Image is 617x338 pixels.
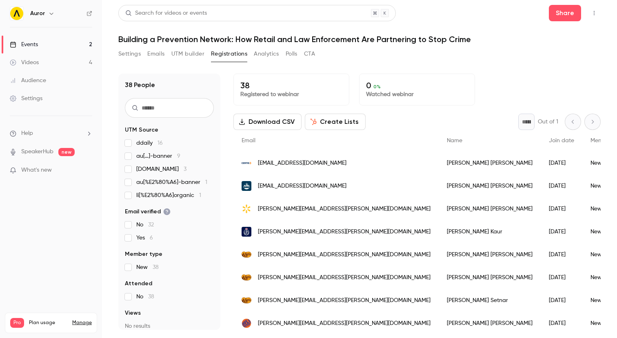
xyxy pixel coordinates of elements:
[29,320,67,326] span: Plan usage
[150,235,153,241] span: 6
[373,84,381,90] span: 0 %
[10,76,46,85] div: Audience
[211,47,247,60] button: Registrations
[72,320,92,326] a: Manage
[439,175,541,197] div: [PERSON_NAME] [PERSON_NAME]
[125,126,158,134] span: UTM Source
[10,40,38,49] div: Events
[125,280,152,288] span: Attended
[258,228,431,236] span: [PERSON_NAME][EMAIL_ADDRESS][PERSON_NAME][DOMAIN_NAME]
[258,251,431,259] span: [PERSON_NAME][EMAIL_ADDRESS][PERSON_NAME][DOMAIN_NAME]
[541,289,582,312] div: [DATE]
[21,148,53,156] a: SpeakerHub
[136,152,180,160] span: au[…]-banner
[549,5,581,21] button: Share
[205,179,207,185] span: 1
[148,222,154,228] span: 32
[258,205,431,213] span: [PERSON_NAME][EMAIL_ADDRESS][PERSON_NAME][DOMAIN_NAME]
[21,129,33,138] span: Help
[439,197,541,220] div: [PERSON_NAME] [PERSON_NAME]
[136,139,163,147] span: ddaily
[10,58,39,67] div: Videos
[177,153,180,159] span: 9
[242,227,251,237] img: police.govt.nz
[125,80,155,90] h1: 38 People
[366,81,468,90] p: 0
[541,197,582,220] div: [DATE]
[136,263,159,271] span: New
[541,152,582,175] div: [DATE]
[254,47,279,60] button: Analytics
[240,90,342,98] p: Registered to webinar
[199,193,201,198] span: 1
[439,152,541,175] div: [PERSON_NAME] [PERSON_NAME]
[240,81,342,90] p: 38
[233,114,302,130] button: Download CSV
[184,166,186,172] span: 3
[242,162,251,164] img: certisgroup.com
[447,138,462,143] span: Name
[136,165,186,173] span: [DOMAIN_NAME]
[439,243,541,266] div: [PERSON_NAME] [PERSON_NAME]
[242,318,251,328] img: daveandbusters.com
[258,296,431,305] span: [PERSON_NAME][EMAIL_ADDRESS][PERSON_NAME][DOMAIN_NAME]
[10,7,23,20] img: Auror
[541,243,582,266] div: [DATE]
[242,273,251,282] img: crackerbarrel.com
[366,90,468,98] p: Watched webinar
[439,312,541,335] div: [PERSON_NAME] [PERSON_NAME]
[136,221,154,229] span: No
[158,140,163,146] span: 16
[58,148,75,156] span: new
[258,319,431,328] span: [PERSON_NAME][EMAIL_ADDRESS][PERSON_NAME][DOMAIN_NAME]
[10,129,92,138] li: help-dropdown-opener
[118,34,601,44] h1: Building a Prevention Network: How Retail and Law Enforcement Are Partnering to Stop Crime
[82,167,92,174] iframe: Noticeable Trigger
[118,47,141,60] button: Settings
[541,266,582,289] div: [DATE]
[136,191,201,199] span: li[%E2%80%A6]organic
[10,94,42,103] div: Settings
[136,293,154,301] span: No
[538,118,558,126] p: Out of 1
[242,204,251,214] img: walmart.com
[125,250,162,258] span: Member type
[541,220,582,243] div: [DATE]
[242,295,251,305] img: crackerbarrel.com
[171,47,204,60] button: UTM builder
[439,220,541,243] div: [PERSON_NAME] Kaur
[136,178,207,186] span: au[%E2%80%A6]-banner
[549,138,574,143] span: Join date
[125,9,207,18] div: Search for videos or events
[10,318,24,328] span: Pro
[258,182,346,190] span: [EMAIL_ADDRESS][DOMAIN_NAME]
[258,159,346,168] span: [EMAIL_ADDRESS][DOMAIN_NAME]
[30,9,45,18] h6: Auror
[541,175,582,197] div: [DATE]
[439,266,541,289] div: [PERSON_NAME] [PERSON_NAME]
[242,250,251,260] img: crackerbarrel.com
[439,289,541,312] div: [PERSON_NAME] Setnar
[305,114,366,130] button: Create Lists
[125,322,214,330] p: No results
[21,166,52,175] span: What's new
[242,138,255,143] span: Email
[304,47,315,60] button: CTA
[136,234,153,242] span: Yes
[242,181,251,191] img: cityofboise.org
[286,47,297,60] button: Polls
[125,309,141,317] span: Views
[153,264,159,270] span: 38
[541,312,582,335] div: [DATE]
[258,273,431,282] span: [PERSON_NAME][EMAIL_ADDRESS][PERSON_NAME][DOMAIN_NAME]
[125,208,171,216] span: Email verified
[148,294,154,300] span: 38
[147,47,164,60] button: Emails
